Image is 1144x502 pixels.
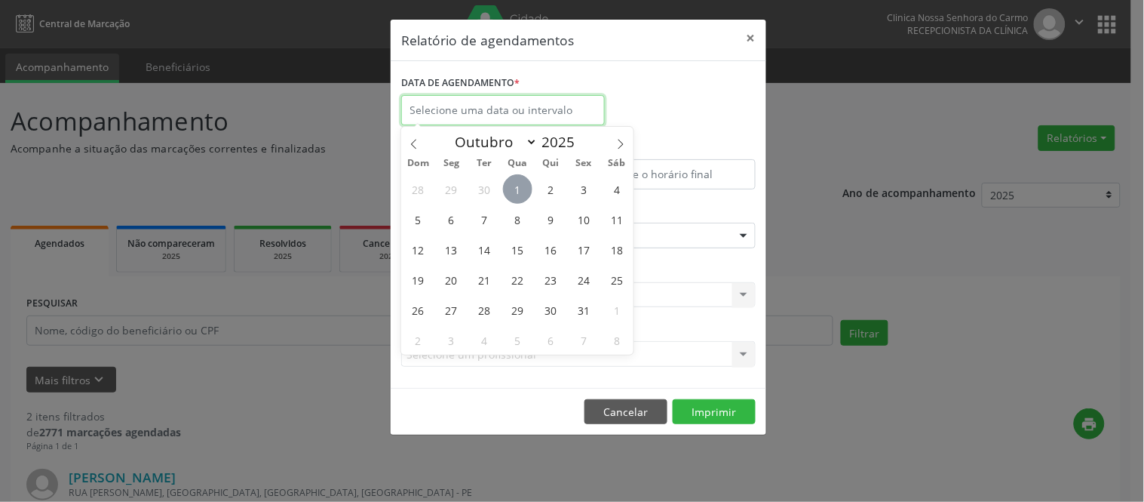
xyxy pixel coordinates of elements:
[503,325,532,355] span: Novembro 5, 2025
[569,205,599,234] span: Outubro 10, 2025
[569,174,599,204] span: Outubro 3, 2025
[501,159,534,168] span: Qua
[448,131,538,152] select: Month
[503,174,532,204] span: Outubro 1, 2025
[736,20,766,57] button: Close
[468,159,501,168] span: Ter
[403,235,433,264] span: Outubro 12, 2025
[470,325,499,355] span: Novembro 4, 2025
[536,265,566,294] span: Outubro 23, 2025
[584,399,667,425] button: Cancelar
[401,159,434,168] span: Dom
[437,235,466,264] span: Outubro 13, 2025
[470,174,499,204] span: Setembro 30, 2025
[403,325,433,355] span: Novembro 2, 2025
[437,174,466,204] span: Setembro 29, 2025
[403,174,433,204] span: Setembro 28, 2025
[567,159,600,168] span: Sex
[536,174,566,204] span: Outubro 2, 2025
[437,265,466,294] span: Outubro 20, 2025
[582,136,756,159] label: ATÉ
[603,205,632,234] span: Outubro 11, 2025
[437,295,466,325] span: Outubro 27, 2025
[503,235,532,264] span: Outubro 15, 2025
[503,205,532,234] span: Outubro 8, 2025
[503,295,532,325] span: Outubro 29, 2025
[569,265,599,294] span: Outubro 24, 2025
[503,265,532,294] span: Outubro 22, 2025
[536,325,566,355] span: Novembro 6, 2025
[673,399,756,425] button: Imprimir
[437,205,466,234] span: Outubro 6, 2025
[534,159,567,168] span: Qui
[401,95,605,125] input: Selecione uma data ou intervalo
[603,265,632,294] span: Outubro 25, 2025
[603,235,632,264] span: Outubro 18, 2025
[470,295,499,325] span: Outubro 28, 2025
[434,159,468,168] span: Seg
[603,295,632,325] span: Novembro 1, 2025
[403,205,433,234] span: Outubro 5, 2025
[437,325,466,355] span: Novembro 3, 2025
[600,159,633,168] span: Sáb
[603,325,632,355] span: Novembro 8, 2025
[401,72,520,95] label: DATA DE AGENDAMENTO
[470,265,499,294] span: Outubro 21, 2025
[536,295,566,325] span: Outubro 30, 2025
[401,30,574,50] h5: Relatório de agendamentos
[536,205,566,234] span: Outubro 9, 2025
[403,295,433,325] span: Outubro 26, 2025
[603,174,632,204] span: Outubro 4, 2025
[470,235,499,264] span: Outubro 14, 2025
[536,235,566,264] span: Outubro 16, 2025
[582,159,756,189] input: Selecione o horário final
[538,132,587,152] input: Year
[569,295,599,325] span: Outubro 31, 2025
[403,265,433,294] span: Outubro 19, 2025
[470,205,499,234] span: Outubro 7, 2025
[569,325,599,355] span: Novembro 7, 2025
[569,235,599,264] span: Outubro 17, 2025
